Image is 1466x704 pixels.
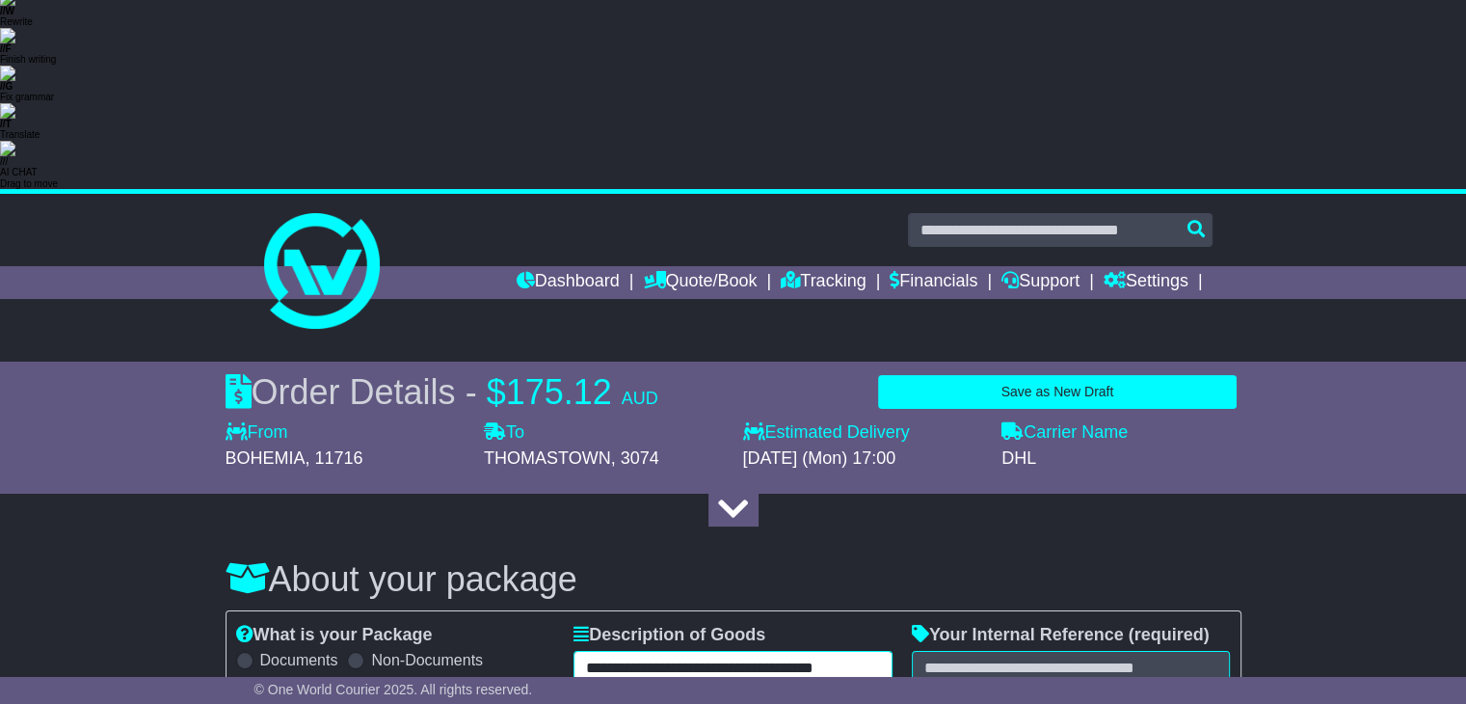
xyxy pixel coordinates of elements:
[781,266,866,299] a: Tracking
[743,422,983,444] label: Estimated Delivery
[573,625,765,646] label: Description of Goods
[890,266,977,299] a: Financials
[487,372,506,412] span: $
[226,560,1241,599] h3: About your package
[1001,422,1128,444] label: Carrier Name
[1104,266,1188,299] a: Settings
[878,375,1236,409] button: Save as New Draft
[517,266,620,299] a: Dashboard
[912,625,1210,646] label: Your Internal Reference (required)
[226,371,658,413] div: Order Details -
[1001,448,1241,470] div: DHL
[226,422,288,444] label: From
[611,448,659,468] span: , 3074
[484,448,611,468] span: THOMASTOWN
[1001,266,1080,299] a: Support
[226,448,306,468] span: BOHEMIA
[306,448,363,468] span: , 11716
[506,372,612,412] span: 175.12
[371,651,483,669] label: Non-Documents
[254,682,533,697] span: © One World Courier 2025. All rights reserved.
[643,266,757,299] a: Quote/Book
[743,448,983,470] div: [DATE] (Mon) 17:00
[622,389,658,408] span: AUD
[484,422,524,444] label: To
[260,651,338,669] label: Documents
[236,625,433,646] label: What is your Package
